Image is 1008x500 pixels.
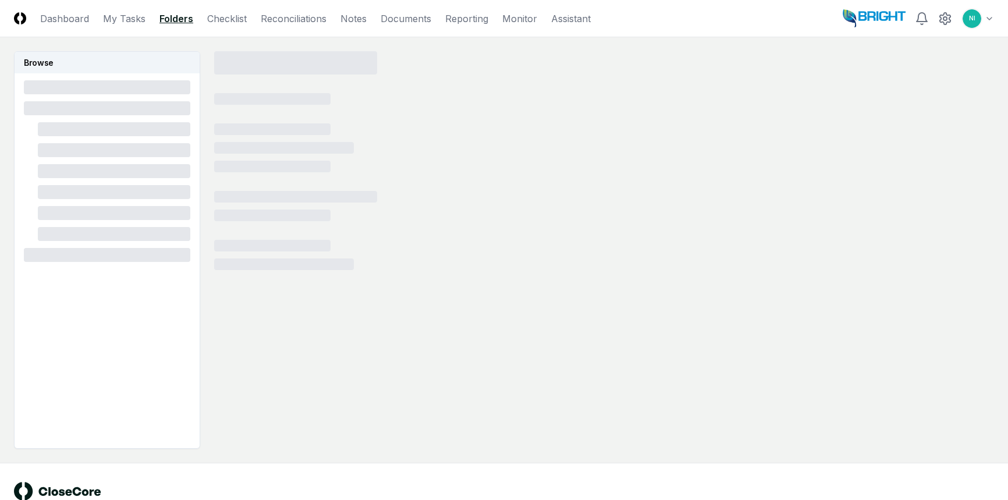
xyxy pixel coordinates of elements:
[843,9,906,28] img: Bright Biomethane North America logo
[103,12,145,26] a: My Tasks
[159,12,193,26] a: Folders
[551,12,591,26] a: Assistant
[14,12,26,24] img: Logo
[15,52,200,73] h3: Browse
[40,12,89,26] a: Dashboard
[207,12,247,26] a: Checklist
[502,12,537,26] a: Monitor
[381,12,431,26] a: Documents
[261,12,326,26] a: Reconciliations
[961,8,982,29] button: NI
[969,14,975,23] span: NI
[340,12,367,26] a: Notes
[445,12,488,26] a: Reporting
